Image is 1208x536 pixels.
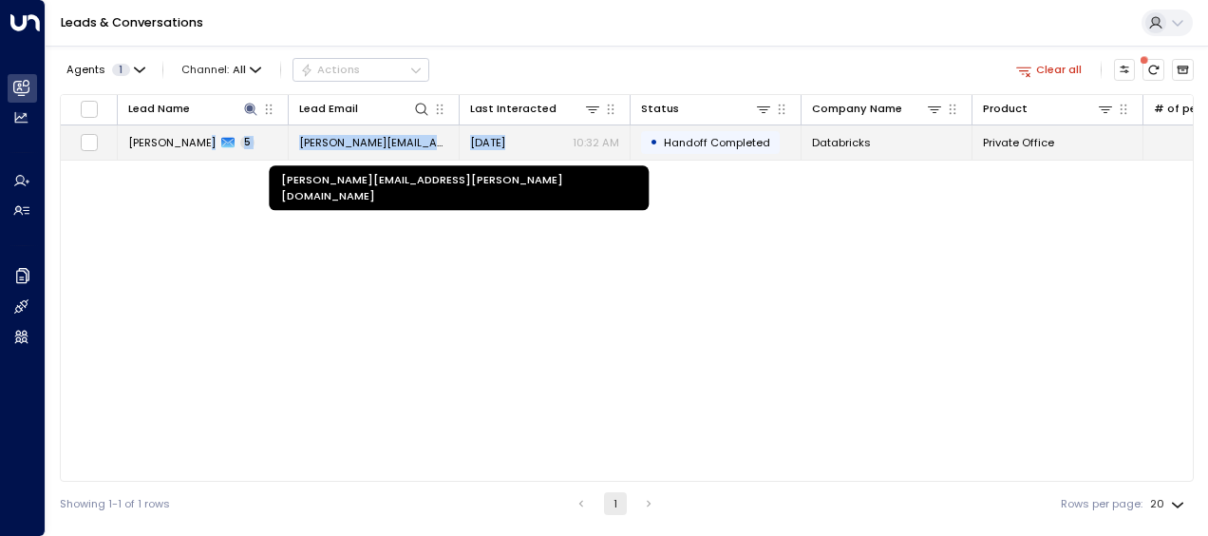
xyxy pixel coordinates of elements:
[300,63,360,76] div: Actions
[60,59,150,80] button: Agents1
[1061,496,1142,512] label: Rows per page:
[1150,492,1188,516] div: 20
[80,100,99,119] span: Toggle select all
[470,100,557,118] div: Last Interacted
[569,492,661,515] nav: pagination navigation
[983,100,1028,118] div: Product
[470,100,601,118] div: Last Interacted
[80,133,99,152] span: Toggle select row
[1114,59,1136,81] button: Customize
[128,100,190,118] div: Lead Name
[293,58,429,81] div: Button group with a nested menu
[299,135,448,150] span: Heather.Spencer@databricks.com
[128,135,216,150] span: Heather Spencer
[983,100,1114,118] div: Product
[983,135,1054,150] span: Private Office
[604,492,627,515] button: page 1
[299,100,430,118] div: Lead Email
[60,496,170,512] div: Showing 1-1 of 1 rows
[1010,59,1088,80] button: Clear all
[269,166,649,211] div: [PERSON_NAME][EMAIL_ADDRESS][PERSON_NAME][DOMAIN_NAME]
[240,136,255,149] span: 5
[812,100,902,118] div: Company Name
[1142,59,1164,81] span: There are new threads available. Refresh the grid to view the latest updates.
[128,100,259,118] div: Lead Name
[573,135,619,150] p: 10:32 AM
[293,58,429,81] button: Actions
[112,64,130,76] span: 1
[641,100,772,118] div: Status
[641,100,679,118] div: Status
[470,135,505,150] span: Aug 11, 2025
[664,135,770,150] span: Handoff Completed
[176,59,268,80] span: Channel:
[66,65,105,75] span: Agents
[61,14,203,30] a: Leads & Conversations
[299,100,358,118] div: Lead Email
[233,64,246,76] span: All
[176,59,268,80] button: Channel:All
[812,100,943,118] div: Company Name
[1172,59,1194,81] button: Archived Leads
[812,135,871,150] span: Databricks
[650,129,658,155] div: •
